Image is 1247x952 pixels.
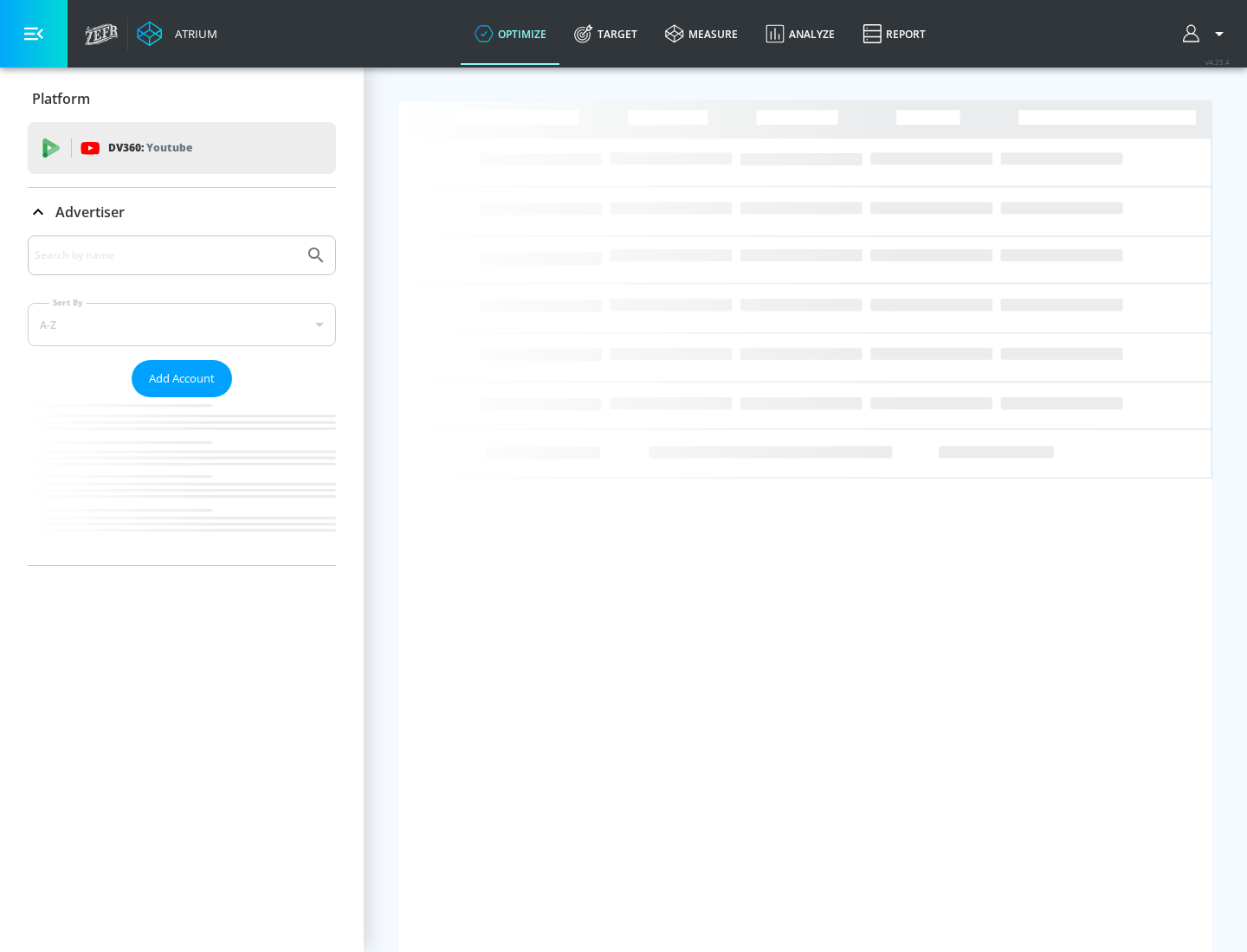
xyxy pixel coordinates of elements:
[149,369,215,389] span: Add Account
[849,3,940,65] a: Report
[461,3,560,65] a: optimize
[108,138,192,158] p: DV360:
[651,3,752,65] a: measure
[35,244,297,267] input: Search by name
[168,26,217,42] div: Atrium
[28,397,336,565] nav: list of Advertiser
[28,188,336,236] div: Advertiser
[28,122,336,174] div: DV360: Youtube
[137,21,217,47] a: Atrium
[146,138,192,157] p: Youtube
[752,3,849,65] a: Analyze
[28,74,336,123] div: Platform
[55,203,125,222] p: Advertiser
[49,297,87,308] label: Sort By
[28,235,336,565] div: Advertiser
[28,303,336,346] div: A-Z
[132,360,232,397] button: Add Account
[32,89,90,108] p: Platform
[1205,57,1230,67] span: v 4.25.4
[560,3,651,65] a: Target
